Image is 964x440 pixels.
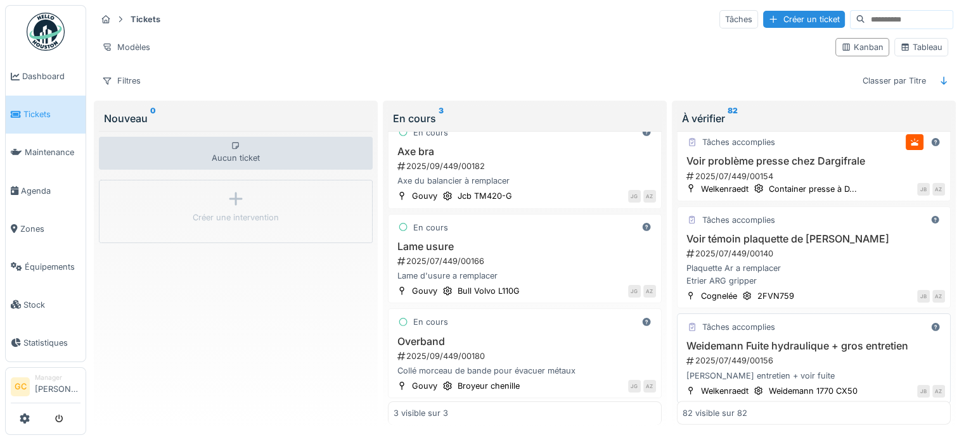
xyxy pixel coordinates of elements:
[96,72,146,90] div: Filtres
[628,285,641,298] div: JG
[932,290,945,303] div: AZ
[23,337,80,349] span: Statistiques
[701,290,737,302] div: Cognelée
[932,183,945,196] div: AZ
[702,136,775,148] div: Tâches accomplies
[643,190,656,203] div: AZ
[683,370,945,382] div: [PERSON_NAME] entretien + voir fuite
[21,185,80,197] span: Agenda
[23,108,80,120] span: Tickets
[683,262,945,286] div: Plaquette Ar a remplacer Etrier ARG gripper
[150,111,156,126] sup: 0
[393,111,657,126] div: En cours
[643,380,656,393] div: AZ
[458,190,512,202] div: Jcb TM420-G
[628,380,641,393] div: JG
[22,70,80,82] span: Dashboard
[394,365,656,377] div: Collé morceau de bande pour évacuer métaux
[917,385,930,398] div: JB
[702,321,775,333] div: Tâches accomplies
[27,13,65,51] img: Badge_color-CXgf-gQk.svg
[685,170,945,182] div: 2025/07/449/00154
[900,41,942,53] div: Tableau
[6,172,86,210] a: Agenda
[413,127,448,139] div: En cours
[683,407,747,419] div: 82 visible sur 82
[6,324,86,361] a: Statistiques
[6,58,86,96] a: Dashboard
[412,190,437,202] div: Gouvy
[104,111,368,126] div: Nouveau
[6,134,86,172] a: Maintenance
[682,111,946,126] div: À vérifier
[683,340,945,352] h3: Weidemann Fuite hydraulique + gros entretien
[412,380,437,392] div: Gouvy
[917,183,930,196] div: JB
[20,223,80,235] span: Zones
[702,214,775,226] div: Tâches accomplies
[769,183,857,195] div: Container presse à D...
[125,13,165,25] strong: Tickets
[396,255,656,267] div: 2025/07/449/00166
[458,285,520,297] div: Bull Volvo L110G
[685,355,945,367] div: 2025/07/449/00156
[35,373,80,382] div: Manager
[11,377,30,396] li: GC
[683,233,945,245] h3: Voir témoin plaquette de [PERSON_NAME]
[439,111,444,126] sup: 3
[99,137,373,170] div: Aucun ticket
[11,373,80,403] a: GC Manager[PERSON_NAME]
[35,373,80,400] li: [PERSON_NAME]
[25,261,80,273] span: Équipements
[396,160,656,172] div: 2025/09/449/00182
[757,290,794,302] div: 2FVN759
[932,385,945,398] div: AZ
[6,96,86,134] a: Tickets
[394,175,656,187] div: Axe du balancier à remplacer
[25,146,80,158] span: Maintenance
[841,41,884,53] div: Kanban
[857,72,932,90] div: Classer par Titre
[412,285,437,297] div: Gouvy
[6,210,86,248] a: Zones
[701,385,749,397] div: Welkenraedt
[769,385,858,397] div: Weidemann 1770 CX50
[394,336,656,348] h3: Overband
[413,316,448,328] div: En cours
[394,146,656,158] h3: Axe bra
[458,380,520,392] div: Broyeur chenille
[6,248,86,286] a: Équipements
[394,407,448,419] div: 3 visible sur 3
[6,286,86,324] a: Stock
[96,38,156,56] div: Modèles
[394,270,656,282] div: Lame d'usure a remplacer
[719,10,758,28] div: Tâches
[917,290,930,303] div: JB
[23,299,80,311] span: Stock
[683,155,945,167] h3: Voir problème presse chez Dargifrale
[628,190,641,203] div: JG
[643,285,656,298] div: AZ
[685,248,945,260] div: 2025/07/449/00140
[413,222,448,234] div: En cours
[701,183,749,195] div: Welkenraedt
[728,111,738,126] sup: 82
[193,211,279,223] div: Créer une intervention
[394,241,656,253] h3: Lame usure
[396,350,656,362] div: 2025/09/449/00180
[763,11,845,28] div: Créer un ticket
